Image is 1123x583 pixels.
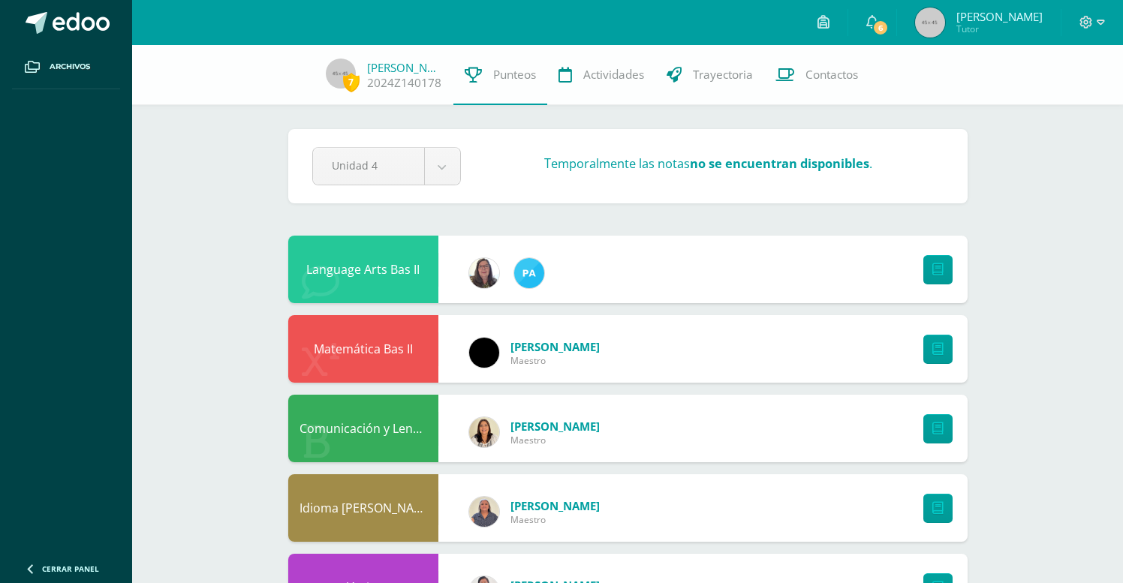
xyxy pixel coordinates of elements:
div: Language Arts Bas II [288,236,438,303]
a: [PERSON_NAME] [510,498,600,513]
img: 16d00d6a61aad0e8a558f8de8df831eb.png [514,258,544,288]
h3: Temporalmente las notas . [544,155,872,172]
span: Maestro [510,434,600,446]
span: Punteos [493,67,536,83]
img: 45x45 [326,59,356,89]
span: Archivos [50,61,90,73]
a: Trayectoria [655,45,764,105]
span: Actividades [583,67,644,83]
a: Actividades [547,45,655,105]
span: [PERSON_NAME] [956,9,1043,24]
span: Maestro [510,354,600,367]
span: Maestro [510,513,600,526]
span: Tutor [956,23,1043,35]
a: 2024Z140178 [367,75,441,91]
img: cfd18f4d180e531603d52aeab12d7099.png [469,258,499,288]
div: Matemática Bas II [288,315,438,383]
a: [PERSON_NAME] [510,419,600,434]
img: 9af45ed66f6009d12a678bb5324b5cf4.png [469,417,499,447]
span: Contactos [805,67,858,83]
img: 8a59221190be773a357e7f6df40528fe.png [469,338,499,368]
div: Idioma Maya Bas II [288,474,438,542]
span: Unidad 4 [332,148,405,183]
strong: no se encuentran disponibles [690,155,869,172]
span: Cerrar panel [42,563,99,574]
a: [PERSON_NAME] [510,339,600,354]
a: Unidad 4 [313,148,460,185]
img: 45x45 [915,8,945,38]
a: Punteos [453,45,547,105]
a: [PERSON_NAME] [367,60,442,75]
a: Contactos [764,45,869,105]
div: Comunicación y Lenguage Bas II [288,395,438,462]
span: Trayectoria [693,67,753,83]
span: 7 [343,73,360,92]
span: 6 [872,20,889,36]
img: 2f6e72396ce451b69cfc3551fa769b80.png [469,497,499,527]
a: Archivos [12,45,120,89]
